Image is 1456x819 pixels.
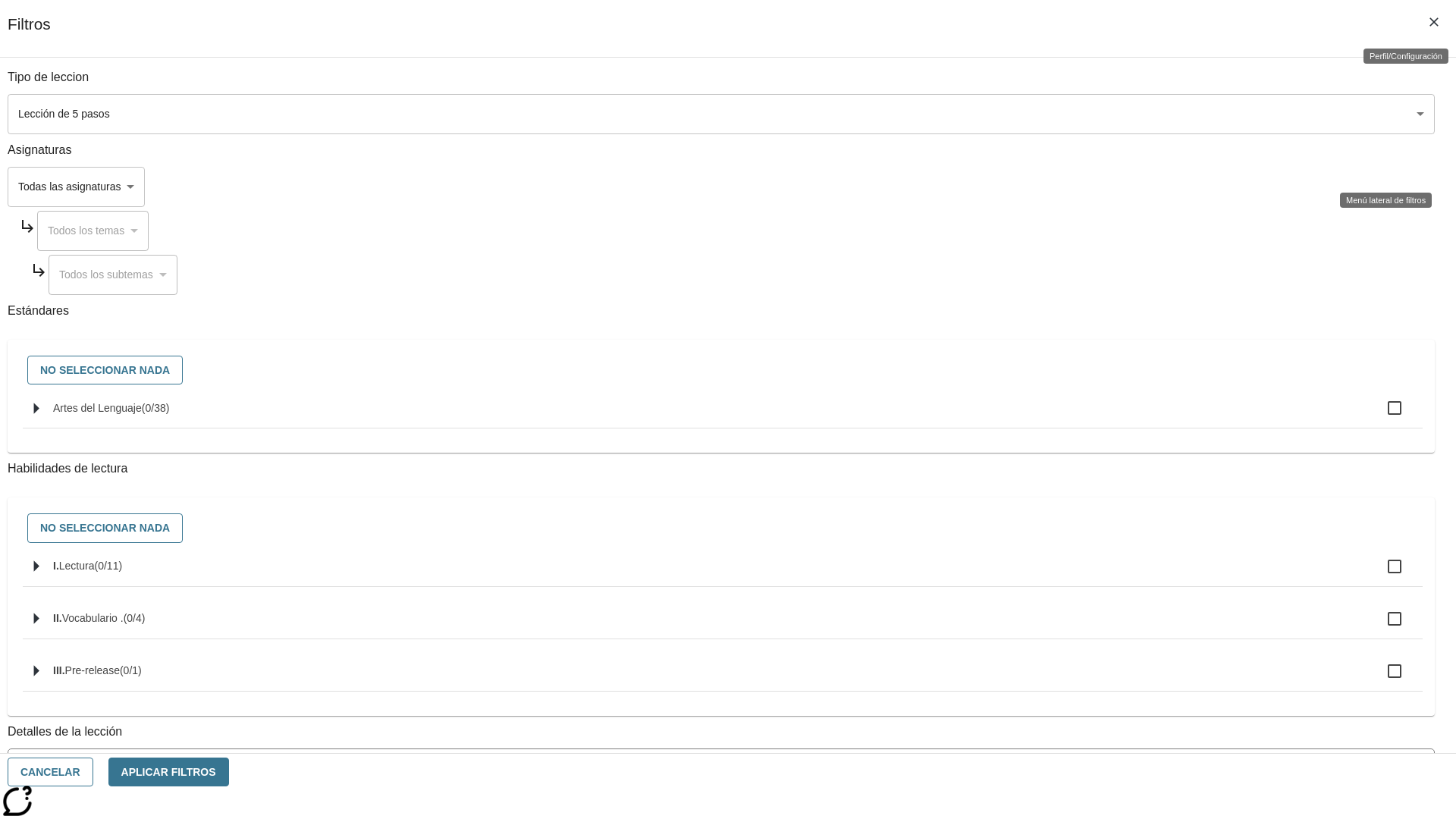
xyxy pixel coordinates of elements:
span: 0 estándares seleccionados/38 estándares en grupo [142,402,170,414]
span: 0 estándares seleccionados/11 estándares en grupo [94,560,122,572]
span: III. [53,664,65,676]
span: 0 estándares seleccionados/4 estándares en grupo [124,612,146,624]
button: Aplicar Filtros [108,758,229,787]
div: Perfil/Configuración [1363,49,1448,64]
span: Pre-release [65,664,120,676]
ul: Seleccione habilidades [23,547,1423,704]
div: Menú lateral de filtros [1340,193,1432,208]
p: Tipo de leccion [8,69,1435,86]
button: No seleccionar nada [27,513,183,543]
p: Detalles de la lección [8,723,1435,741]
div: La Actividad cubre los factores a considerar para el ajuste automático del lexile [8,749,1434,782]
ul: Seleccione estándares [23,388,1423,441]
div: Seleccione habilidades [20,510,1423,547]
div: Seleccione una Asignatura [37,211,149,251]
span: Vocabulario . [62,612,124,624]
span: II. [53,612,62,624]
div: Seleccione estándares [20,352,1423,389]
p: Asignaturas [8,142,1435,159]
p: Habilidades de lectura [8,460,1435,478]
span: I. [53,560,59,572]
p: Estándares [8,303,1435,320]
span: Artes del Lenguaje [53,402,142,414]
div: Seleccione una Asignatura [8,167,145,207]
button: Cancelar [8,758,93,787]
button: Cerrar los filtros del Menú lateral [1418,6,1450,38]
span: Lectura [59,560,95,572]
button: No seleccionar nada [27,356,183,385]
div: Seleccione una Asignatura [49,255,177,295]
div: Seleccione un tipo de lección [8,94,1435,134]
span: 0 estándares seleccionados/1 estándares en grupo [120,664,142,676]
h1: Filtros [8,15,51,57]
